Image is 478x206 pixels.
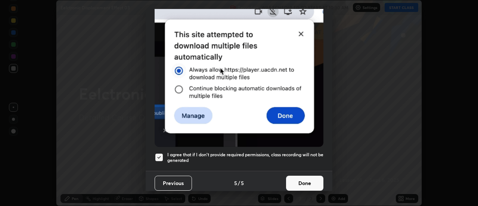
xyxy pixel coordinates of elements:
[167,152,323,163] h5: I agree that if I don't provide required permissions, class recording will not be generated
[286,176,323,191] button: Done
[155,176,192,191] button: Previous
[238,179,240,187] h4: /
[241,179,244,187] h4: 5
[234,179,237,187] h4: 5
